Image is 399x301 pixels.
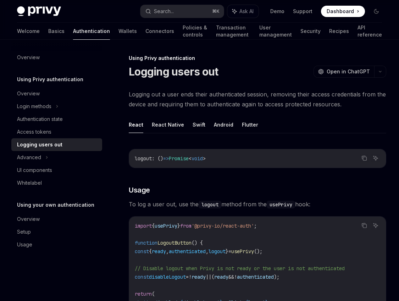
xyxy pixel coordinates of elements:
button: Swift [193,116,205,133]
span: ready [192,274,206,280]
div: Setup [17,228,31,236]
button: Flutter [242,116,258,133]
div: Overview [17,215,40,223]
span: To log a user out, use the method from the hook: [129,199,386,209]
div: UI components [17,166,52,174]
button: React [129,116,143,133]
span: logout [209,248,226,255]
div: Login methods [17,102,51,111]
span: Promise [169,155,189,162]
button: Ask AI [371,221,380,230]
span: > [203,155,206,162]
div: Whitelabel [17,179,42,187]
span: Logging out a user ends their authenticated session, removing their access credentials from the d... [129,89,386,109]
span: authenticated [237,274,274,280]
button: Ask AI [371,154,380,163]
div: Advanced [17,153,41,162]
div: Overview [17,89,40,98]
span: ( [211,274,214,280]
img: dark logo [17,6,61,16]
span: from [180,223,192,229]
span: // Disable logout when Privy is not ready or the user is not authenticated [135,265,345,272]
span: authenticated [169,248,206,255]
button: Toggle dark mode [371,6,382,17]
button: Search...⌘K [140,5,223,18]
a: Connectors [145,23,174,40]
a: Overview [11,87,102,100]
span: } [226,248,228,255]
a: Overview [11,51,102,64]
span: : () [152,155,163,162]
a: Transaction management [216,23,251,40]
a: Access tokens [11,126,102,138]
span: { [149,248,152,255]
a: Security [300,23,321,40]
span: Ask AI [239,8,254,15]
button: Open in ChatGPT [314,66,374,78]
div: Access tokens [17,128,51,136]
a: Welcome [17,23,40,40]
a: Usage [11,238,102,251]
span: = [186,274,189,280]
div: Using Privy authentication [129,55,386,62]
div: Search... [154,7,174,16]
a: Policies & controls [183,23,207,40]
a: Dashboard [321,6,365,17]
a: Overview [11,213,102,225]
span: return [135,291,152,297]
div: Authentication state [17,115,63,123]
span: function [135,240,157,246]
span: disableLogout [149,274,186,280]
span: Open in ChatGPT [327,68,370,75]
h1: Logging users out [129,65,218,78]
div: Logging users out [17,140,62,149]
a: Authentication [73,23,110,40]
span: , [166,248,169,255]
span: void [192,155,203,162]
span: Usage [129,185,150,195]
button: React Native [152,116,184,133]
span: || [206,274,211,280]
span: && [228,274,234,280]
span: = [228,248,231,255]
a: Whitelabel [11,177,102,189]
a: Demo [270,8,284,15]
a: Recipes [329,23,349,40]
a: Setup [11,225,102,238]
span: '@privy-io/react-auth' [192,223,254,229]
span: { [152,223,155,229]
h5: Using your own authentication [17,201,94,209]
span: const [135,248,149,255]
a: Wallets [118,23,137,40]
span: ! [189,274,192,280]
button: Copy the contents from the code block [360,221,369,230]
span: => [163,155,169,162]
span: ( [152,291,155,297]
span: , [206,248,209,255]
div: Overview [17,53,40,62]
span: ⌘ K [212,9,220,14]
code: usePrivy [267,201,295,208]
a: Authentication state [11,113,102,126]
span: < [189,155,192,162]
code: logout [199,201,221,208]
a: Support [293,8,312,15]
span: LogoutButton [157,240,192,246]
span: ); [274,274,279,280]
span: () { [192,240,203,246]
span: Dashboard [327,8,354,15]
button: Android [214,116,233,133]
span: const [135,274,149,280]
a: Basics [48,23,65,40]
a: UI components [11,164,102,177]
a: Logging users out [11,138,102,151]
button: Ask AI [227,5,259,18]
span: ! [234,274,237,280]
span: logout [135,155,152,162]
span: import [135,223,152,229]
span: usePrivy [231,248,254,255]
div: Usage [17,240,32,249]
a: API reference [358,23,382,40]
a: User management [259,23,292,40]
span: (); [254,248,262,255]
